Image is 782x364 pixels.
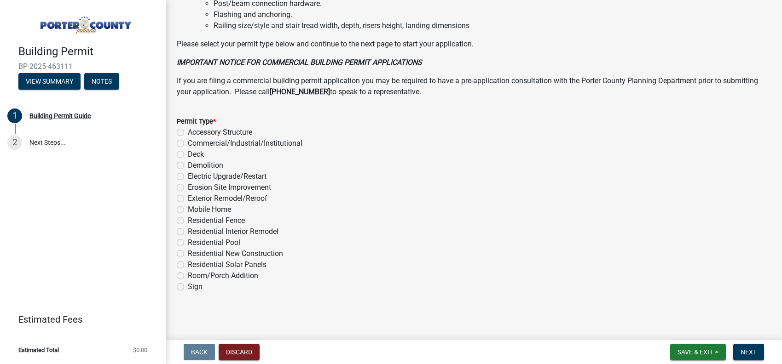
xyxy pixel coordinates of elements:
[188,138,302,149] label: Commercial/Industrial/Institutional
[177,75,771,97] p: If you are filing a commercial building permit application you may be required to have a pre-appl...
[18,78,81,85] wm-modal-confirm: Summary
[7,108,22,123] div: 1
[741,348,757,356] span: Next
[191,348,208,356] span: Back
[188,259,266,270] label: Residential Solar Panels
[18,73,81,90] button: View Summary
[18,347,59,353] span: Estimated Total
[188,127,252,138] label: Accessory Structure
[7,135,22,150] div: 2
[219,344,260,360] button: Discard
[214,9,771,20] li: Flashing and anchoring.
[188,182,271,193] label: Erosion Site Improvement
[18,62,147,71] span: BP-2025-463111
[7,310,151,329] a: Estimated Fees
[188,281,203,292] label: Sign
[670,344,726,360] button: Save & Exit
[184,344,215,360] button: Back
[188,160,223,171] label: Demolition
[18,45,158,58] h4: Building Permit
[84,73,119,90] button: Notes
[177,39,771,50] p: Please select your permit type below and continue to the next page to start your application.
[733,344,764,360] button: Next
[678,348,713,356] span: Save & Exit
[188,193,267,204] label: Exterior Remodel/Reroof
[188,270,258,281] label: Room/Porch Addition
[188,149,204,160] label: Deck
[188,226,278,237] label: Residential Interior Remodel
[133,347,147,353] span: $0.00
[18,10,151,35] img: Porter County, Indiana
[177,58,422,67] strong: IMPORTANT NOTICE FOR COMMERCIAL BUILDING PERMIT APPLICATIONS
[188,248,283,259] label: Residential New Construction
[29,113,91,119] div: Building Permit Guide
[188,237,240,248] label: Residential Pool
[188,215,245,226] label: Residential Fence
[214,20,771,31] li: Railing size/style and stair tread width, depth, risers height, landing dimensions
[188,171,266,182] label: Electric Upgrade/Restart
[188,204,231,215] label: Mobile Home
[84,78,119,85] wm-modal-confirm: Notes
[270,87,330,96] strong: [PHONE_NUMBER]
[177,119,216,125] label: Permit Type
